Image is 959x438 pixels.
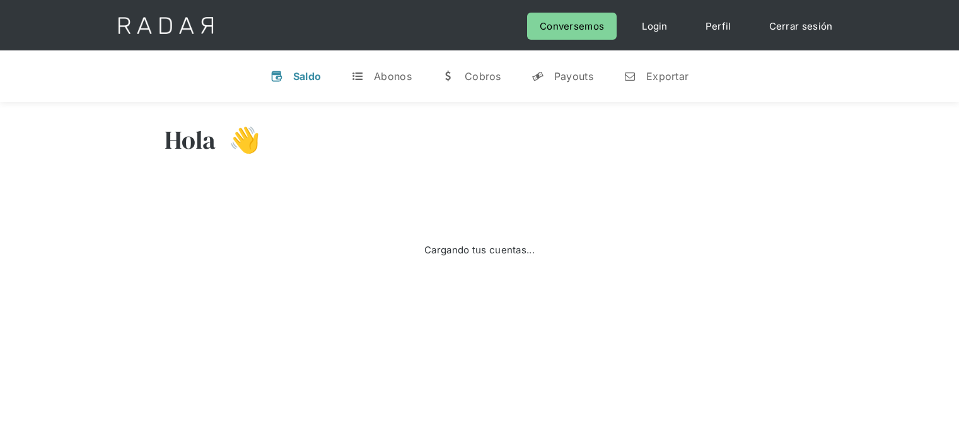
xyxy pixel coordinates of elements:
div: Abonos [374,70,412,83]
h3: 👋 [216,124,260,156]
div: Exportar [646,70,689,83]
a: Cerrar sesión [757,13,846,40]
div: Cobros [465,70,501,83]
div: n [624,70,636,83]
div: t [351,70,364,83]
div: y [532,70,544,83]
a: Perfil [693,13,744,40]
a: Login [629,13,680,40]
div: w [442,70,455,83]
div: Cargando tus cuentas... [424,241,535,258]
a: Conversemos [527,13,617,40]
h3: Hola [165,124,216,156]
div: v [270,70,283,83]
div: Payouts [554,70,593,83]
div: Saldo [293,70,322,83]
